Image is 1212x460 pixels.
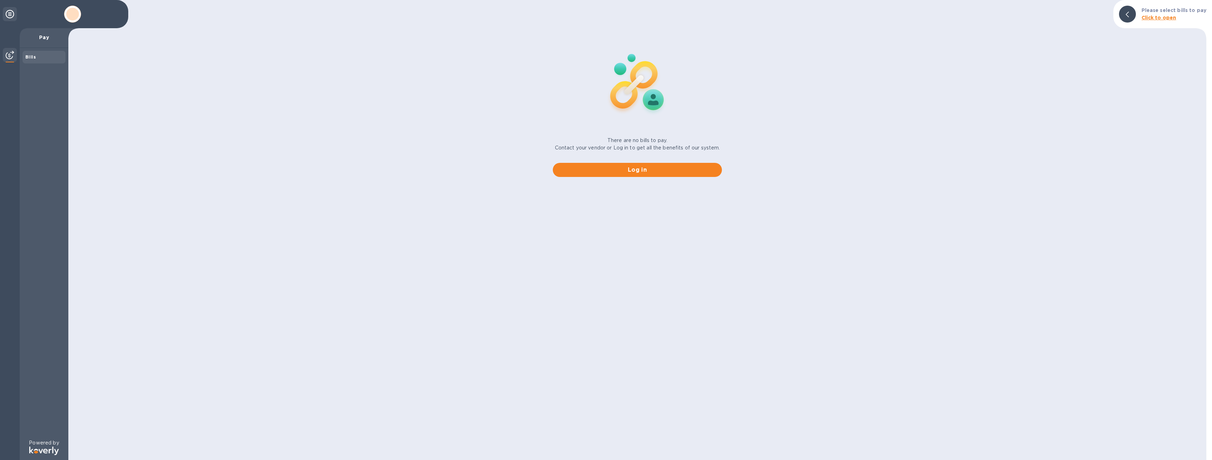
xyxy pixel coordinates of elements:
[555,137,720,152] p: There are no bills to pay. Contact your vendor or Log in to get all the benefits of our system.
[553,163,722,177] button: Log in
[29,447,59,455] img: Logo
[1142,15,1176,20] b: Click to open
[1142,7,1206,13] b: Please select bills to pay
[25,54,36,60] b: Bills
[25,34,63,41] p: Pay
[558,166,716,174] span: Log in
[29,439,59,447] p: Powered by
